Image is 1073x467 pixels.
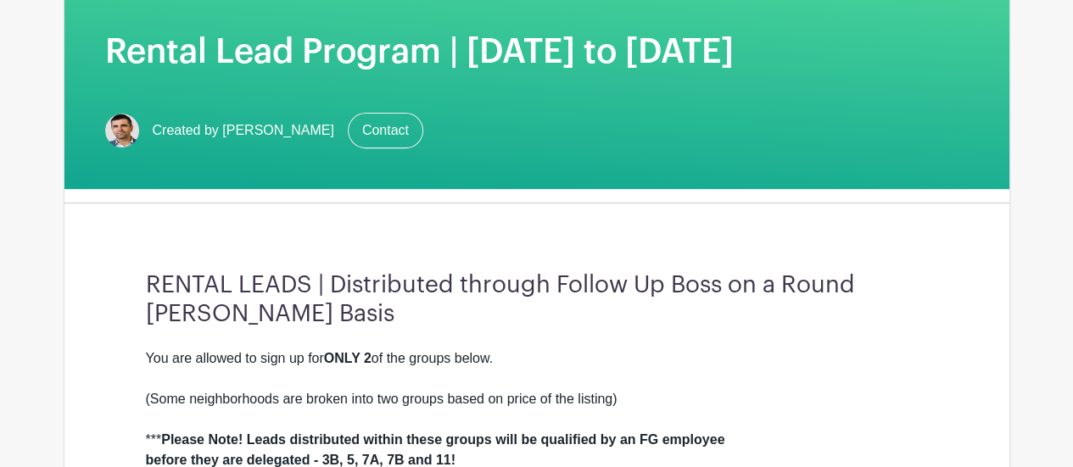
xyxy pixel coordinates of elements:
[146,348,928,369] div: You are allowed to sign up for of the groups below.
[146,271,928,328] h3: RENTAL LEADS | Distributed through Follow Up Boss on a Round [PERSON_NAME] Basis
[153,120,334,141] span: Created by [PERSON_NAME]
[324,351,372,365] strong: ONLY 2
[105,114,139,147] img: Screen%20Shot%202023-02-21%20at%2010.54.51%20AM.png
[105,31,969,72] h1: Rental Lead Program | [DATE] to [DATE]
[348,113,423,148] a: Contact
[146,389,928,409] div: (Some neighborhoods are broken into two groups based on price of the listing)
[146,453,455,467] strong: before they are delegated - 3B, 5, 7A, 7B and 11!
[161,432,724,447] strong: Please Note! Leads distributed within these groups will be qualified by an FG employee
